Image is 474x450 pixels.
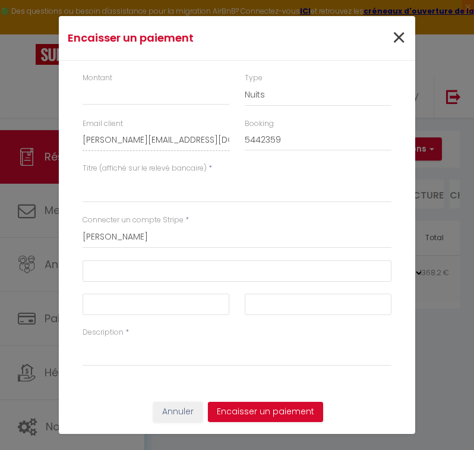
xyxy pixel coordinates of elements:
iframe: Chat [424,396,465,441]
iframe: Cadre sécurisé pour la saisie du numéro de carte [91,265,383,280]
label: Connecter un compte Stripe [83,215,184,226]
button: Encaisser un paiement [208,402,323,422]
label: Type [245,73,263,84]
iframe: Cadre sécurisé pour la saisie de la date d'expiration [91,298,220,313]
label: Email client [83,118,123,130]
label: Description [83,327,124,338]
label: Montant [83,73,112,84]
iframe: Cadre sécurisé pour la saisie du code de sécurité CVC [254,298,383,313]
button: Annuler [153,402,203,422]
h4: Encaisser un paiement [68,30,288,46]
label: Booking [245,118,274,130]
button: Close [391,26,406,51]
button: Ouvrir le widget de chat LiveChat [10,5,45,40]
label: Titre (affiché sur le relevé bancaire) [83,163,207,174]
span: × [391,20,406,56]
